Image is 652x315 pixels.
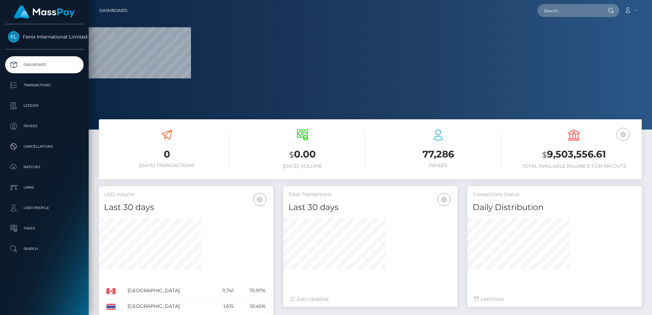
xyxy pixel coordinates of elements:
td: 75.97% [236,283,268,299]
input: Search... [537,4,602,17]
a: Dashboard [5,56,84,73]
img: MassPay Logo [14,5,75,19]
span: Fenix International Limited [5,34,84,40]
a: User Profile [5,199,84,216]
td: 1,615 [211,299,236,314]
p: Search [8,244,81,254]
div: Last hours [474,296,635,303]
p: Batches [8,162,81,172]
p: Dashboard [8,60,81,70]
h4: Last 30 days [104,201,268,213]
p: Ledger [8,101,81,111]
td: [GEOGRAPHIC_DATA] [125,283,211,299]
h6: [DATE] Volume [240,163,365,169]
p: Payees [8,121,81,131]
small: $ [289,150,294,160]
p: Taxes [8,223,81,234]
h6: Total Available Balance for Payouts [511,163,637,169]
p: User Profile [8,203,81,213]
a: Cancellations [5,138,84,155]
a: Links [5,179,84,196]
img: TH.png [106,304,116,310]
a: Transactions [5,77,84,94]
h5: Transactions Status [473,191,637,198]
img: CA.png [106,288,116,294]
div: Just Updated [290,296,451,303]
h3: 0.00 [240,148,365,162]
td: [GEOGRAPHIC_DATA] [125,299,211,314]
img: Fenix International Limited [8,31,19,43]
h6: [DATE] Transactions [104,163,229,168]
h5: USD Volume [104,191,268,198]
h4: Daily Distribution [473,201,637,213]
h3: 0 [104,148,229,161]
h5: Total Transactions [288,191,453,198]
h4: Last 30 days [288,201,453,213]
td: 10.45% [236,299,268,314]
a: Payees [5,118,84,135]
td: 11,741 [211,283,236,299]
a: Ledger [5,97,84,114]
h3: 77,286 [375,148,501,161]
a: Batches [5,159,84,176]
small: $ [542,150,547,160]
a: Dashboard [99,3,128,18]
p: Links [8,182,81,193]
a: Search [5,240,84,257]
h3: 9,503,556.61 [511,148,637,162]
h6: Payees [375,163,501,168]
p: Transactions [8,80,81,90]
p: Cancellations [8,141,81,152]
a: Taxes [5,220,84,237]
